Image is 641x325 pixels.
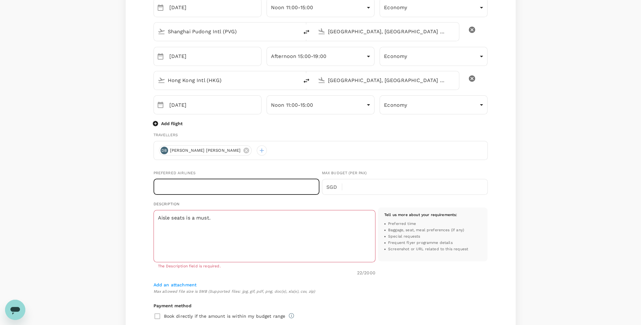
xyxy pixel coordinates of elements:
[464,22,480,37] button: delete
[464,71,480,86] button: delete
[154,120,183,127] button: Add flight
[267,97,374,113] div: Noon 11:00-15:00
[388,246,468,252] span: Screenshot or URL related to this request
[294,31,296,32] button: Open
[328,27,446,36] input: Going to
[326,183,342,191] p: SGD
[294,80,296,81] button: Open
[161,120,183,127] p: Add flight
[154,202,180,206] span: Description
[328,75,446,85] input: Going to
[384,213,457,217] span: Tell us more about your requirements :
[154,132,488,138] div: Travellers
[168,27,286,36] input: Depart from
[154,282,197,287] span: Add an attachment
[169,47,261,66] input: Travel date
[154,303,488,309] h6: Payment method
[388,240,453,246] span: Frequent flyer programme details
[5,300,25,320] iframe: Button to launch messaging window
[158,263,371,270] p: The Description field is required.
[164,313,286,319] p: Book directly if the amount is within my budget range
[154,210,375,262] textarea: Aisle seats is a must.
[154,170,319,176] div: Preferred Airlines
[154,1,167,14] button: Choose date, selected date is Aug 31, 2025
[455,80,456,81] button: Open
[322,170,488,176] div: Max Budget (per pax)
[168,75,286,85] input: Depart from
[299,73,314,88] button: delete
[388,221,416,227] span: Preferred time
[455,31,456,32] button: Open
[154,99,167,111] button: Choose date, selected date is Sep 5, 2025
[267,48,374,64] div: Afternoon 15:00-19:00
[159,145,252,156] div: DB[PERSON_NAME] [PERSON_NAME]
[166,147,245,154] span: [PERSON_NAME] [PERSON_NAME]
[357,270,375,276] p: 22 /2000
[388,233,420,240] span: Special requests
[299,24,314,40] button: delete
[388,227,464,233] span: Baggage, seat, meal preferences (if any)
[169,95,261,114] input: Travel date
[154,50,167,63] button: Choose date, selected date is Sep 2, 2025
[380,48,487,64] div: Economy
[154,289,488,295] span: Max allowed file size is 5MB (Supported files: jpg, gif, pdf, png, doc(x), xls(x), csv, zip)
[160,147,168,154] div: DB
[380,97,487,113] div: Economy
